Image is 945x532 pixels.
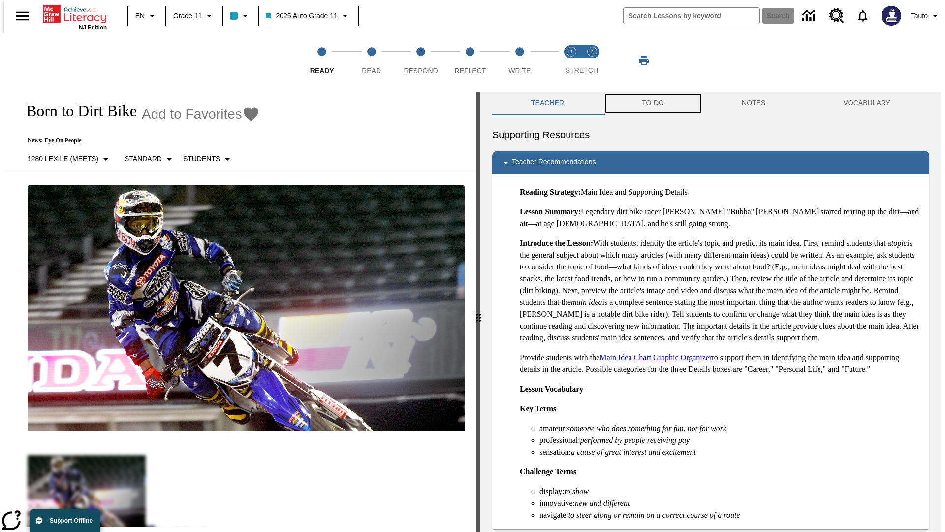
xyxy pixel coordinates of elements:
[142,106,242,122] span: Add to Favorites
[578,33,606,88] button: Stretch Respond step 2 of 2
[135,11,145,21] span: EN
[539,486,921,498] li: display:
[520,206,921,230] p: Legendary dirt bike racer [PERSON_NAME] "Bubba" [PERSON_NAME] started tearing up the dirt—and air...
[4,92,476,527] div: reading
[891,239,907,247] em: topic
[823,2,850,29] a: Resource Center, Will open in new tab
[28,185,465,432] img: Motocross racer James Stewart flies through the air on his dirt bike.
[28,154,98,164] p: 1280 Lexile (Meets)
[183,154,220,164] p: Students
[882,6,901,26] img: Avatar
[79,24,107,30] span: NJ Edition
[876,3,907,29] button: Select a new avatar
[850,3,876,29] a: Notifications
[570,49,572,54] text: 1
[575,499,630,507] em: new and different
[16,137,260,144] p: News: Eye On People
[539,498,921,509] li: innovative:
[404,67,438,75] span: Respond
[539,423,921,434] li: amateur:
[520,239,593,247] strong: Introduce the Lesson:
[131,7,162,25] button: Language: EN, Select a language
[293,33,350,88] button: Ready step 1 of 5
[50,517,93,524] span: Support Offline
[30,509,100,532] button: Support Offline
[796,2,823,30] a: Data Center
[492,92,929,115] div: Instructional Panel Tabs
[591,49,593,54] text: 2
[476,92,480,532] div: Press Enter or Spacebar and then press right and left arrow keys to move the slider
[567,424,726,432] em: someone who does something for fun, not for work
[703,92,804,115] button: NOTES
[566,66,598,74] span: STRETCH
[520,385,583,393] strong: Lesson Vocabulary
[266,11,337,21] span: 2025 Auto Grade 11
[343,33,400,88] button: Read step 2 of 5
[480,92,941,532] div: activity
[441,33,499,88] button: Reflect step 4 of 5
[571,298,602,306] em: main idea
[142,105,260,123] button: Add to Favorites - Born to Dirt Bike
[179,150,237,168] button: Select Student
[520,352,921,375] p: Provide students with the to support them in identifying the main idea and supporting details in ...
[557,33,586,88] button: Stretch Read step 1 of 2
[492,151,929,174] div: Teacher Recommendations
[169,7,219,25] button: Grade: Grade 11, Select a grade
[8,1,37,31] button: Open side menu
[455,67,486,75] span: Reflect
[492,92,603,115] button: Teacher
[121,150,179,168] button: Scaffolds, Standard
[539,446,921,458] li: sensation:
[628,52,660,69] button: Print
[491,33,548,88] button: Write step 5 of 5
[520,237,921,344] p: With students, identify the article's topic and predict its main idea. First, remind students tha...
[571,448,696,456] em: a cause of great interest and excitement
[804,92,929,115] button: VOCABULARY
[520,186,921,198] p: Main Idea and Supporting Details
[173,11,202,21] span: Grade 11
[568,511,740,519] em: to steer along or remain on a correct course of a route
[539,509,921,521] li: navigate:
[16,102,137,120] h1: Born to Dirt Bike
[43,3,107,30] div: Home
[125,154,162,164] p: Standard
[226,7,255,25] button: Class color is light blue. Change class color
[907,7,945,25] button: Profile/Settings
[580,436,690,444] em: performed by people receiving pay
[520,207,581,216] strong: Lesson Summary:
[911,11,928,21] span: Tauto
[599,353,712,362] a: Main Idea Chart Graphic Organizer
[624,8,759,24] input: search field
[492,127,929,143] h6: Supporting Resources
[262,7,354,25] button: Class: 2025 Auto Grade 11, Select your class
[508,67,531,75] span: Write
[392,33,449,88] button: Respond step 3 of 5
[539,434,921,446] li: professional:
[512,157,596,168] p: Teacher Recommendations
[565,487,589,496] em: to show
[310,67,334,75] span: Ready
[603,92,703,115] button: TO-DO
[520,404,556,413] strong: Key Terms
[362,67,381,75] span: Read
[520,188,581,196] strong: Reading Strategy:
[24,150,116,168] button: Select Lexile, 1280 Lexile (Meets)
[520,467,576,476] strong: Challenge Terms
